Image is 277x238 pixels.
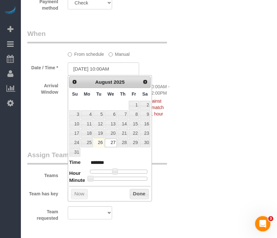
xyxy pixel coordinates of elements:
a: 1 [129,101,139,109]
button: Now [71,189,87,199]
legend: Assign Teams [27,150,167,165]
div: 10:00AM - 12:00PM [144,80,184,96]
iframe: Intercom live chat [255,216,271,232]
a: 31 [69,148,80,157]
legend: When [27,29,167,43]
input: From schedule [68,52,72,56]
a: 12 [94,120,104,128]
a: 17 [69,129,80,138]
a: 5 [94,110,104,119]
a: 3 [69,110,80,119]
input: MM/DD/YYYY HH:MM [68,62,139,75]
a: 9 [140,110,150,119]
a: 6 [105,110,117,119]
span: Next [143,79,148,84]
a: 18 [81,129,93,138]
span: Saturday [142,91,148,97]
a: 16 [140,120,150,128]
span: Tuesday [96,91,102,97]
img: Automaid Logo [4,6,17,15]
span: August [95,79,112,85]
a: 29 [129,139,139,147]
span: Sunday [72,91,78,97]
label: Arrival Window [22,80,63,95]
label: From schedule [68,49,104,57]
a: Prev [70,77,79,86]
a: 2 [140,101,150,109]
a: 25 [81,139,93,147]
dt: Minute [69,177,85,185]
a: 10 [69,120,80,128]
a: 14 [118,120,128,128]
a: 20 [105,129,117,138]
button: Done [130,189,149,199]
a: 4 [81,110,93,119]
a: 26 [94,139,104,147]
a: 8 [129,110,139,119]
label: Teams [22,170,63,179]
a: 28 [118,139,128,147]
span: Wednesday [107,91,114,97]
span: Prev [72,79,77,84]
a: 30 [140,139,150,147]
a: 21 [118,129,128,138]
a: 24 [69,139,80,147]
span: Monday [84,91,90,97]
a: 19 [94,129,104,138]
span: Thursday [120,91,126,97]
span: Friday [132,91,136,97]
label: Team has key [22,188,63,197]
a: 23 [140,129,150,138]
dt: Hour [69,170,81,178]
span: 2025 [114,79,125,85]
span: 3 [268,216,273,221]
label: Manual [109,49,130,57]
a: 22 [129,129,139,138]
dt: Time [69,159,81,167]
a: 27 [105,139,117,147]
label: Team requested [22,206,63,221]
a: Next [141,77,150,86]
a: 7 [118,110,128,119]
label: Date / Time * [22,62,63,71]
a: 13 [105,120,117,128]
a: 11 [81,120,93,128]
input: Manual [109,52,113,56]
a: 15 [129,120,139,128]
